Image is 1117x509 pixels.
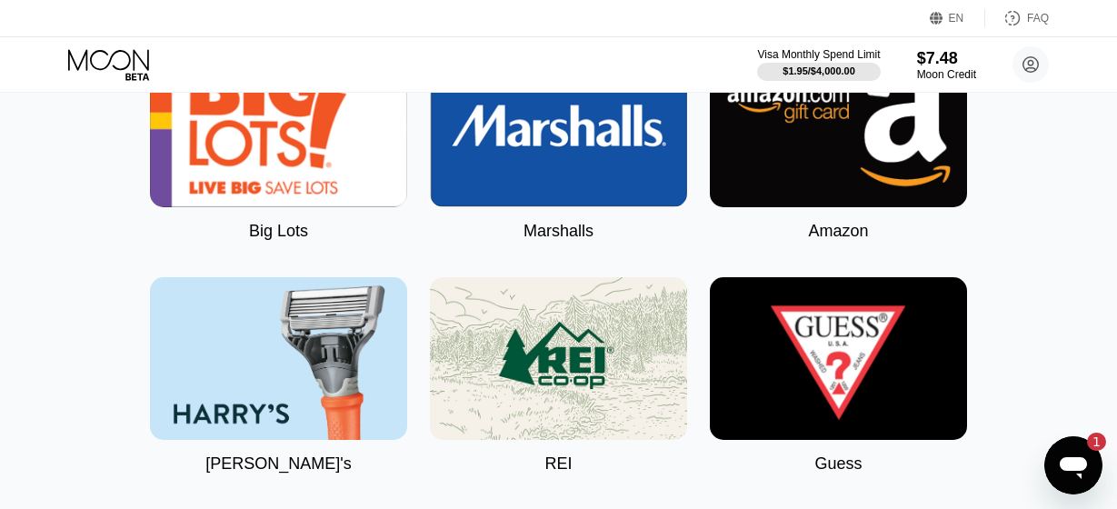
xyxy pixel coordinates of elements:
div: Big Lots [249,222,308,241]
div: Guess [814,454,862,474]
div: Amazon [808,222,868,241]
div: [PERSON_NAME]'s [205,454,351,474]
div: FAQ [985,9,1049,27]
iframe: Number of unread messages [1070,433,1106,451]
div: $7.48 [917,49,976,68]
div: FAQ [1027,12,1049,25]
div: $1.95 / $4,000.00 [783,65,855,76]
div: Marshalls [524,222,593,241]
div: Visa Monthly Spend Limit [757,48,880,61]
iframe: Button to launch messaging window, 1 unread message [1044,436,1102,494]
div: REI [544,454,572,474]
div: EN [930,9,985,27]
div: Moon Credit [917,68,976,81]
div: $7.48Moon Credit [917,49,976,81]
div: Visa Monthly Spend Limit$1.95/$4,000.00 [757,48,880,81]
div: EN [949,12,964,25]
